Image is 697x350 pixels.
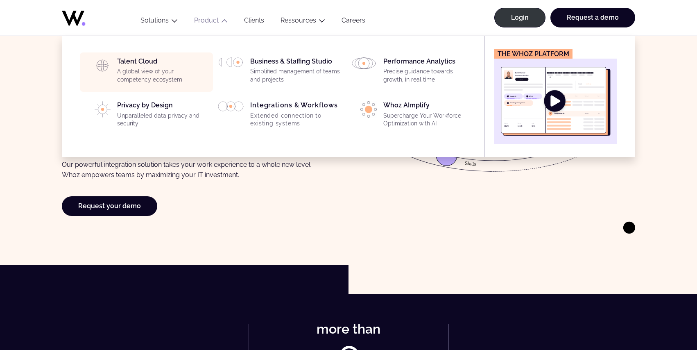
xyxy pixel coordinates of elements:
figcaption: The Whoz platform [494,49,573,59]
img: PICTO_ECLAIRER-1-e1756198033837.png [360,101,377,118]
a: Privacy by DesignUnparalleled data privacy and security [85,101,208,131]
p: A global view of your competency ecosystem [117,68,208,84]
a: Ressources [281,16,316,24]
div: more than [262,324,435,337]
div: Integrations & Workflows [250,101,341,131]
iframe: Chatbot [643,296,686,339]
a: Integrations & WorkflowsExtended connection to existing systems [218,101,341,131]
button: Product [186,16,236,27]
a: The Whoz platform [494,49,617,144]
a: Performance AnalyticsPrecise guidance towards growth, in real time [351,57,474,87]
button: Solutions [132,16,186,27]
a: Whoz AImplifySupercharge Your Workforce Optimization with AI [351,101,474,131]
img: PICTO_INTEGRATION.svg [218,101,244,111]
a: Talent CloudA global view of your competency ecosystem [85,57,208,87]
p: Precise guidance towards growth, in real time [383,68,474,84]
img: PICTO_CONFIANCE_NUMERIQUE.svg [95,101,111,118]
img: HP_PICTO_GESTION-PORTEFEUILLE-PROJETS.svg [218,57,244,67]
div: Performance Analytics [383,57,474,87]
p: Supercharge Your Workforce Optimization with AI [383,112,474,128]
div: Whoz AImplify [383,101,474,131]
p: Extended connection to existing systems [250,112,341,128]
img: HP_PICTO_CARTOGRAPHIE-1.svg [94,57,111,74]
p: Simplified management of teams and projects [250,68,341,84]
div: Privacy by Design [117,101,208,131]
img: HP_PICTO_ANALYSE_DE_PERFORMANCES.svg [351,57,377,69]
a: Clients [236,16,272,27]
a: Product [194,16,219,24]
p: Unparalleled data privacy and security [117,112,208,128]
p: Our powerful integration solution takes your work experience to a whole new level. Whoz empowers ... [62,159,316,180]
button: Ressources [272,16,333,27]
div: Business & Staffing Studio [250,57,341,87]
a: Request your demo [62,196,157,216]
a: Login [494,8,545,27]
a: Request a demo [550,8,635,27]
a: Careers [333,16,373,27]
div: Talent Cloud [117,57,208,87]
a: Business & Staffing StudioSimplified management of teams and projects [218,57,341,87]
